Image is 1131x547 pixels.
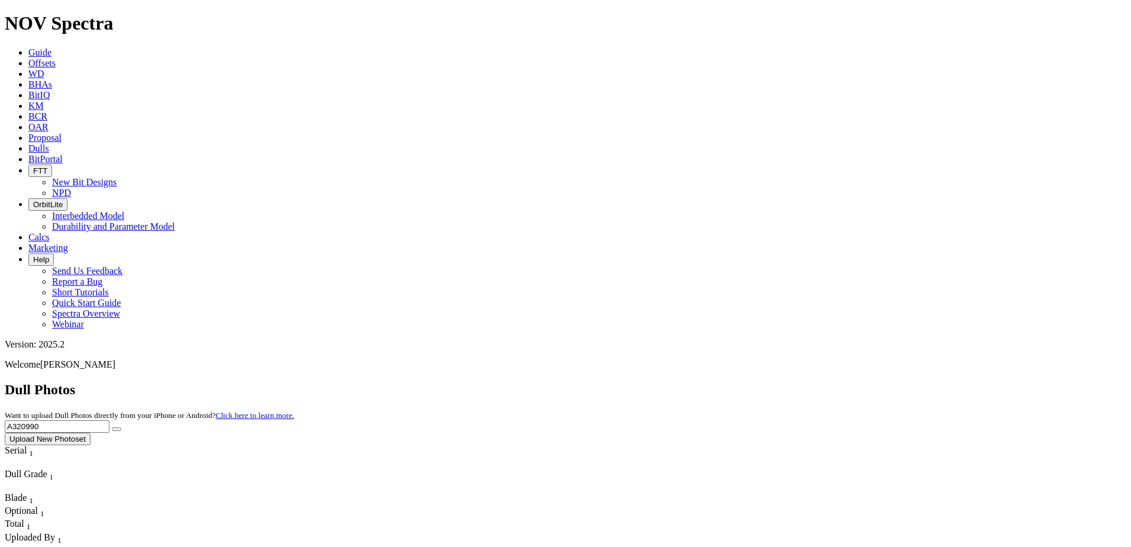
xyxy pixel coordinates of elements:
[40,506,44,516] span: Sort None
[52,211,124,221] a: Interbedded Model
[33,166,47,175] span: FTT
[57,532,62,542] span: Sort None
[52,308,120,318] a: Spectra Overview
[29,493,33,503] span: Sort None
[28,198,67,211] button: OrbitLite
[5,359,1126,370] p: Welcome
[50,472,54,481] sub: 1
[5,445,27,455] span: Serial
[28,154,63,164] a: BitPortal
[29,449,33,458] sub: 1
[5,519,24,529] span: Total
[5,482,88,493] div: Column Menu
[28,143,49,153] a: Dulls
[52,177,117,187] a: New Bit Designs
[27,519,31,529] span: Sort None
[5,458,55,469] div: Column Menu
[5,339,1126,350] div: Version: 2025.2
[52,266,122,276] a: Send Us Feedback
[52,276,102,287] a: Report a Bug
[52,287,109,297] a: Short Tutorials
[33,255,49,264] span: Help
[5,506,38,516] span: Optional
[5,519,46,532] div: Sort None
[50,469,54,479] span: Sort None
[57,536,62,545] sub: 1
[5,433,91,445] button: Upload New Photoset
[5,493,46,506] div: Blade Sort None
[40,509,44,518] sub: 1
[5,469,88,482] div: Dull Grade Sort None
[216,411,295,420] a: Click here to learn more.
[52,319,84,329] a: Webinar
[29,496,33,505] sub: 1
[5,411,294,420] small: Want to upload Dull Photos directly from your iPhone or Android?
[5,469,47,479] span: Dull Grade
[28,58,56,68] a: Offsets
[5,493,46,506] div: Sort None
[28,232,50,242] a: Calcs
[5,445,55,458] div: Serial Sort None
[5,532,116,545] div: Uploaded By Sort None
[28,122,49,132] a: OAR
[28,69,44,79] a: WD
[28,90,50,100] a: BitIQ
[5,445,55,469] div: Sort None
[5,12,1126,34] h1: NOV Spectra
[5,469,88,493] div: Sort None
[5,506,46,519] div: Optional Sort None
[28,243,68,253] a: Marketing
[5,532,55,542] span: Uploaded By
[52,188,71,198] a: NPD
[27,523,31,532] sub: 1
[28,79,52,89] a: BHAs
[52,298,121,308] a: Quick Start Guide
[29,445,33,455] span: Sort None
[5,493,27,503] span: Blade
[28,253,54,266] button: Help
[40,359,115,369] span: [PERSON_NAME]
[28,165,52,177] button: FTT
[28,101,44,111] a: KM
[28,111,47,121] a: BCR
[5,506,46,519] div: Sort None
[28,133,62,143] a: Proposal
[33,200,63,209] span: OrbitLite
[5,420,109,433] input: Search Serial Number
[52,221,175,231] a: Durability and Parameter Model
[5,382,1126,398] h2: Dull Photos
[5,519,46,532] div: Total Sort None
[28,47,51,57] a: Guide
